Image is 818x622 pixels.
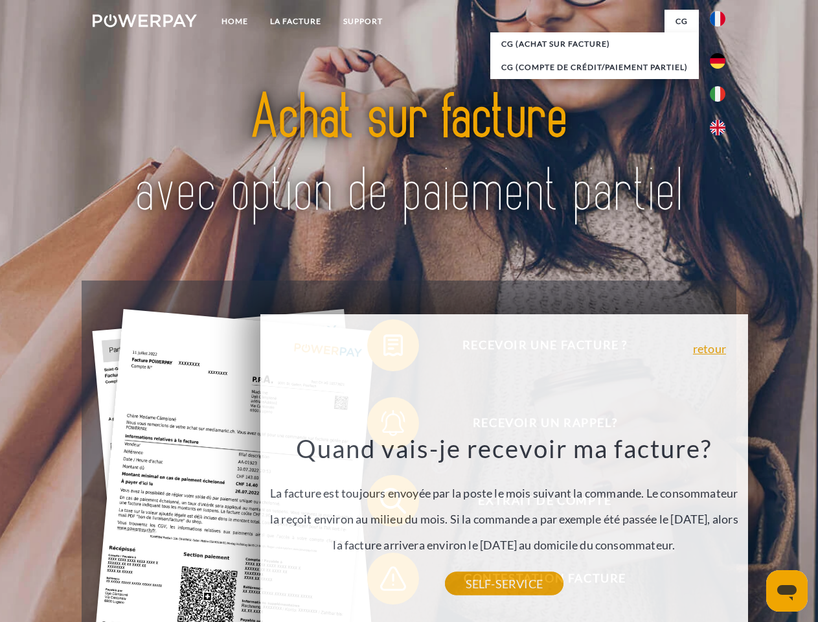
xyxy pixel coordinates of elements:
[665,10,699,33] a: CG
[766,570,808,612] iframe: Bouton de lancement de la fenêtre de messagerie
[445,572,563,595] a: SELF-SERVICE
[332,10,394,33] a: Support
[693,343,726,354] a: retour
[710,11,725,27] img: fr
[210,10,259,33] a: Home
[124,62,694,248] img: title-powerpay_fr.svg
[93,14,197,27] img: logo-powerpay-white.svg
[490,56,699,79] a: CG (Compte de crédit/paiement partiel)
[710,53,725,69] img: de
[259,10,332,33] a: LA FACTURE
[490,32,699,56] a: CG (achat sur facture)
[267,433,740,464] h3: Quand vais-je recevoir ma facture?
[267,433,740,584] div: La facture est toujours envoyée par la poste le mois suivant la commande. Le consommateur la reço...
[710,120,725,135] img: en
[710,86,725,102] img: it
